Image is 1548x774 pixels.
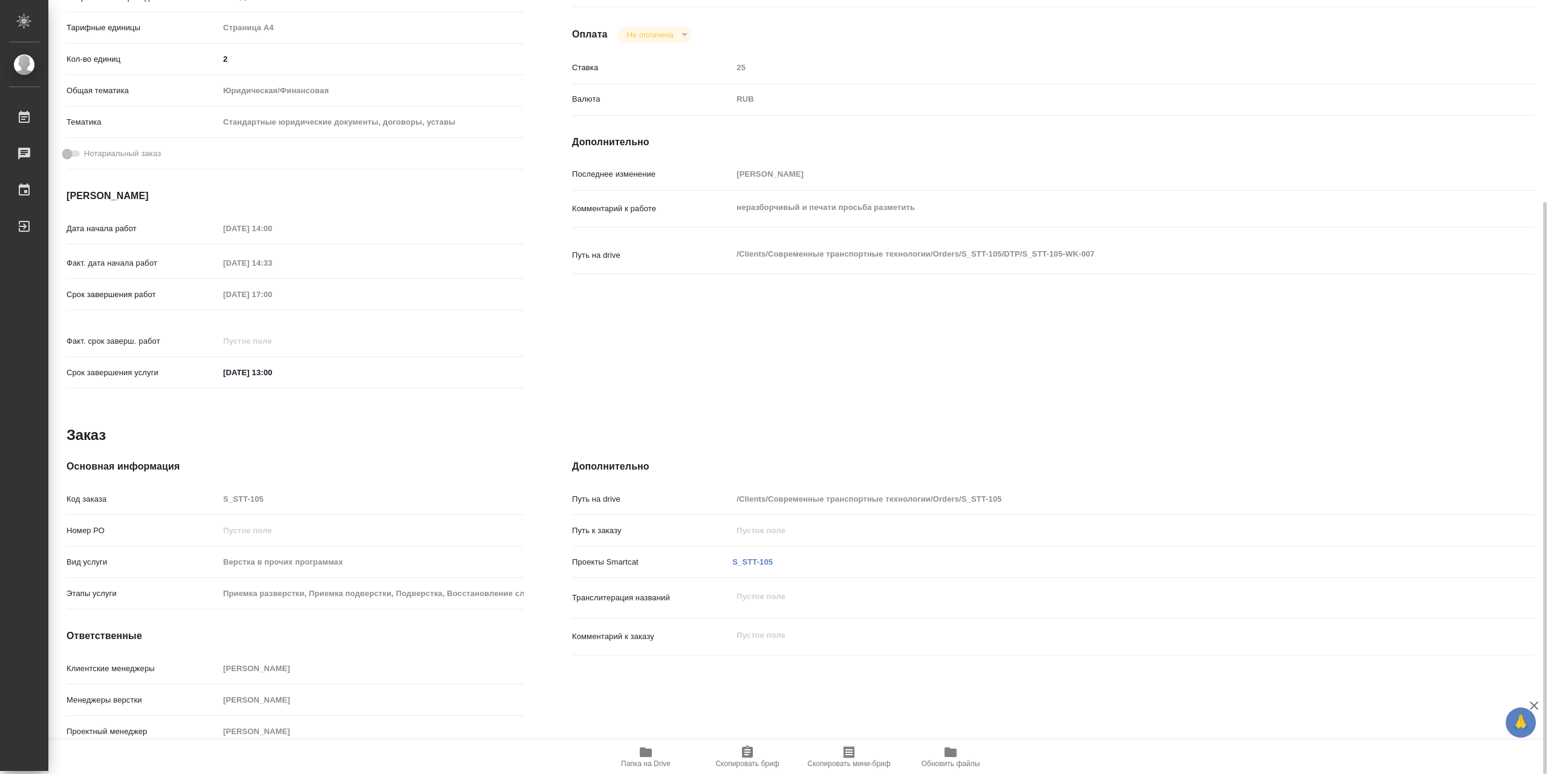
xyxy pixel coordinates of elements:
p: Срок завершения услуги [67,367,219,379]
div: Страница А4 [219,18,524,38]
p: Вид услуги [67,556,219,568]
p: Кол-во единиц [67,53,219,65]
h4: Основная информация [67,459,524,474]
p: Клиентские менеджеры [67,663,219,675]
p: Комментарий к заказу [572,631,732,643]
input: ✎ Введи что-нибудь [219,50,524,68]
textarea: неразборчивый и печати просьба разметить [732,197,1454,218]
h4: Оплата [572,27,608,42]
span: Папка на Drive [621,759,671,768]
p: Общая тематика [67,85,219,97]
input: Пустое поле [219,522,524,539]
p: Тарифные единицы [67,22,219,34]
p: Срок завершения работ [67,289,219,301]
p: Комментарий к работе [572,203,732,215]
p: Факт. срок заверш. работ [67,335,219,347]
h2: Заказ [67,425,106,445]
input: Пустое поле [219,660,524,677]
textarea: /Clients/Современные транспортные технологии/Orders/S_STT-105/DTP/S_STT-105-WK-007 [732,244,1454,264]
p: Дата начала работ [67,223,219,235]
p: Номер РО [67,525,219,537]
div: Не оплачена [617,27,692,43]
button: Обновить файлы [900,740,1001,774]
p: Путь на drive [572,493,732,505]
p: Валюта [572,93,732,105]
p: Путь к заказу [572,525,732,537]
h4: Ответственные [67,629,524,643]
input: Пустое поле [219,254,325,272]
a: S_STT-105 [732,557,773,566]
input: Пустое поле [219,553,524,571]
h4: Дополнительно [572,135,1535,149]
p: Проектный менеджер [67,726,219,738]
p: Менеджеры верстки [67,694,219,706]
span: 🙏 [1511,710,1531,735]
input: Пустое поле [732,59,1454,76]
p: Транслитерация названий [572,592,732,604]
span: Обновить файлы [922,759,980,768]
input: Пустое поле [219,691,524,709]
button: Скопировать мини-бриф [798,740,900,774]
div: Стандартные юридические документы, договоры, уставы [219,112,524,133]
button: Скопировать бриф [697,740,798,774]
input: Пустое поле [219,490,524,508]
button: 🙏 [1506,707,1536,738]
p: Тематика [67,116,219,128]
input: Пустое поле [219,332,325,350]
span: Скопировать мини-бриф [807,759,890,768]
input: Пустое поле [732,165,1454,183]
input: Пустое поле [219,220,325,237]
div: Юридическая/Финансовая [219,80,524,101]
input: ✎ Введи что-нибудь [219,364,325,381]
input: Пустое поле [732,522,1454,539]
p: Факт. дата начала работ [67,257,219,269]
input: Пустое поле [219,723,524,740]
h4: Дополнительно [572,459,1535,474]
input: Пустое поле [732,490,1454,508]
span: Нотариальный заказ [84,148,161,160]
p: Последнее изменение [572,168,732,180]
button: Папка на Drive [595,740,697,774]
span: Скопировать бриф [715,759,779,768]
h4: [PERSON_NAME] [67,189,524,203]
button: Не оплачена [623,30,677,40]
input: Пустое поле [219,286,325,303]
p: Проекты Smartcat [572,556,732,568]
p: Этапы услуги [67,588,219,600]
div: RUB [732,89,1454,110]
p: Путь на drive [572,249,732,261]
p: Ставка [572,62,732,74]
input: Пустое поле [219,585,524,602]
p: Код заказа [67,493,219,505]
